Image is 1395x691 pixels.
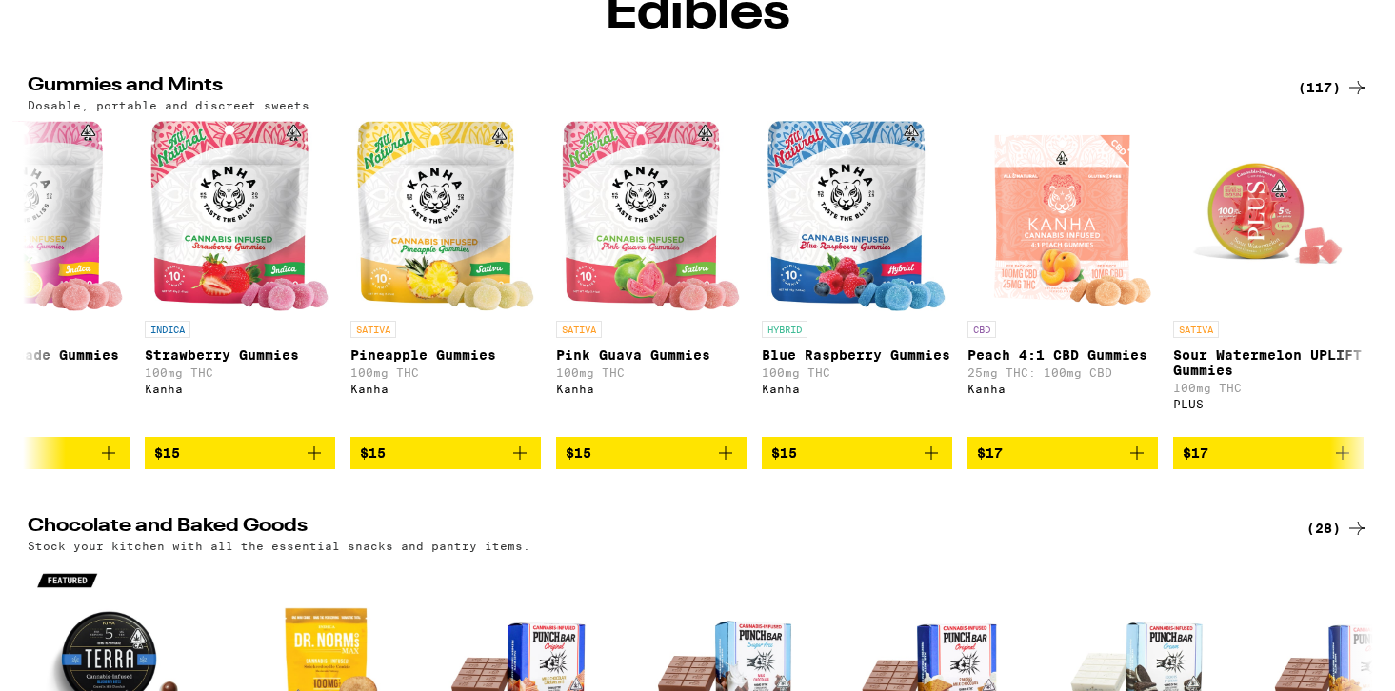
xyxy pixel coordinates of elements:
[1173,382,1364,394] p: 100mg THC
[145,347,335,363] p: Strawberry Gummies
[1173,321,1219,338] p: SATIVA
[967,321,996,338] p: CBD
[360,445,386,461] span: $15
[771,445,797,461] span: $15
[967,383,1158,395] div: Kanha
[350,321,396,338] p: SATIVA
[566,445,591,461] span: $15
[556,321,602,338] p: SATIVA
[145,437,335,469] button: Add to bag
[762,366,952,379] p: 100mg THC
[28,76,1275,99] h2: Gummies and Mints
[556,347,747,363] p: Pink Guava Gummies
[562,121,739,311] img: Kanha - Pink Guava Gummies
[762,383,952,395] div: Kanha
[1298,76,1368,99] a: (117)
[767,121,945,311] img: Kanha - Blue Raspberry Gummies
[154,445,180,461] span: $15
[762,321,807,338] p: HYBRID
[1173,347,1364,378] p: Sour Watermelon UPLIFT Gummies
[28,540,530,552] p: Stock your kitchen with all the essential snacks and pantry items.
[350,437,541,469] button: Add to bag
[350,366,541,379] p: 100mg THC
[1173,437,1364,469] button: Add to bag
[1173,121,1364,437] a: Open page for Sour Watermelon UPLIFT Gummies from PLUS
[145,321,190,338] p: INDICA
[556,437,747,469] button: Add to bag
[145,366,335,379] p: 100mg THC
[556,383,747,395] div: Kanha
[762,121,952,437] a: Open page for Blue Raspberry Gummies from Kanha
[145,383,335,395] div: Kanha
[356,121,533,311] img: Kanha - Pineapple Gummies
[28,99,317,111] p: Dosable, portable and discreet sweets.
[1183,445,1208,461] span: $17
[1173,121,1364,311] img: PLUS - Sour Watermelon UPLIFT Gummies
[1306,517,1368,540] a: (28)
[762,347,952,363] p: Blue Raspberry Gummies
[28,517,1275,540] h2: Chocolate and Baked Goods
[350,347,541,363] p: Pineapple Gummies
[145,121,335,437] a: Open page for Strawberry Gummies from Kanha
[1173,398,1364,410] div: PLUS
[350,121,541,437] a: Open page for Pineapple Gummies from Kanha
[967,121,1158,437] a: Open page for Peach 4:1 CBD Gummies from Kanha
[556,121,747,437] a: Open page for Pink Guava Gummies from Kanha
[969,121,1155,311] img: Kanha - Peach 4:1 CBD Gummies
[150,121,328,311] img: Kanha - Strawberry Gummies
[967,366,1158,379] p: 25mg THC: 100mg CBD
[556,366,747,379] p: 100mg THC
[977,445,1003,461] span: $17
[350,383,541,395] div: Kanha
[967,347,1158,363] p: Peach 4:1 CBD Gummies
[762,437,952,469] button: Add to bag
[967,437,1158,469] button: Add to bag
